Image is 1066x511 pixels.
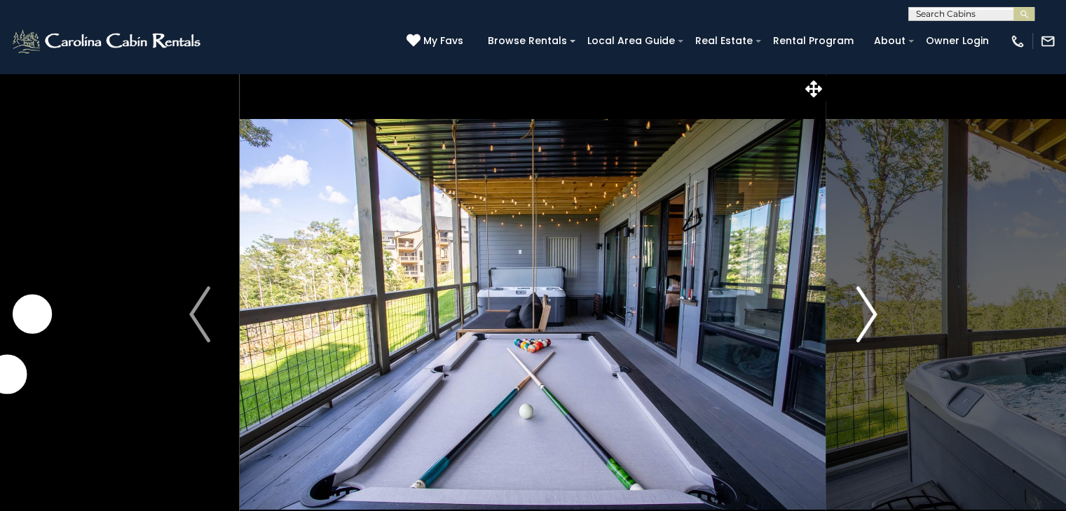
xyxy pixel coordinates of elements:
img: mail-regular-white.png [1040,34,1055,49]
a: Local Area Guide [580,30,682,52]
a: About [867,30,913,52]
img: arrow [189,286,210,342]
a: Owner Login [919,30,996,52]
img: White-1-2.png [11,27,205,55]
img: phone-regular-white.png [1010,34,1025,49]
a: Real Estate [688,30,760,52]
span: My Favs [423,34,463,48]
a: My Favs [406,34,467,49]
a: Rental Program [766,30,861,52]
a: Browse Rentals [481,30,574,52]
img: arrow [856,286,877,342]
